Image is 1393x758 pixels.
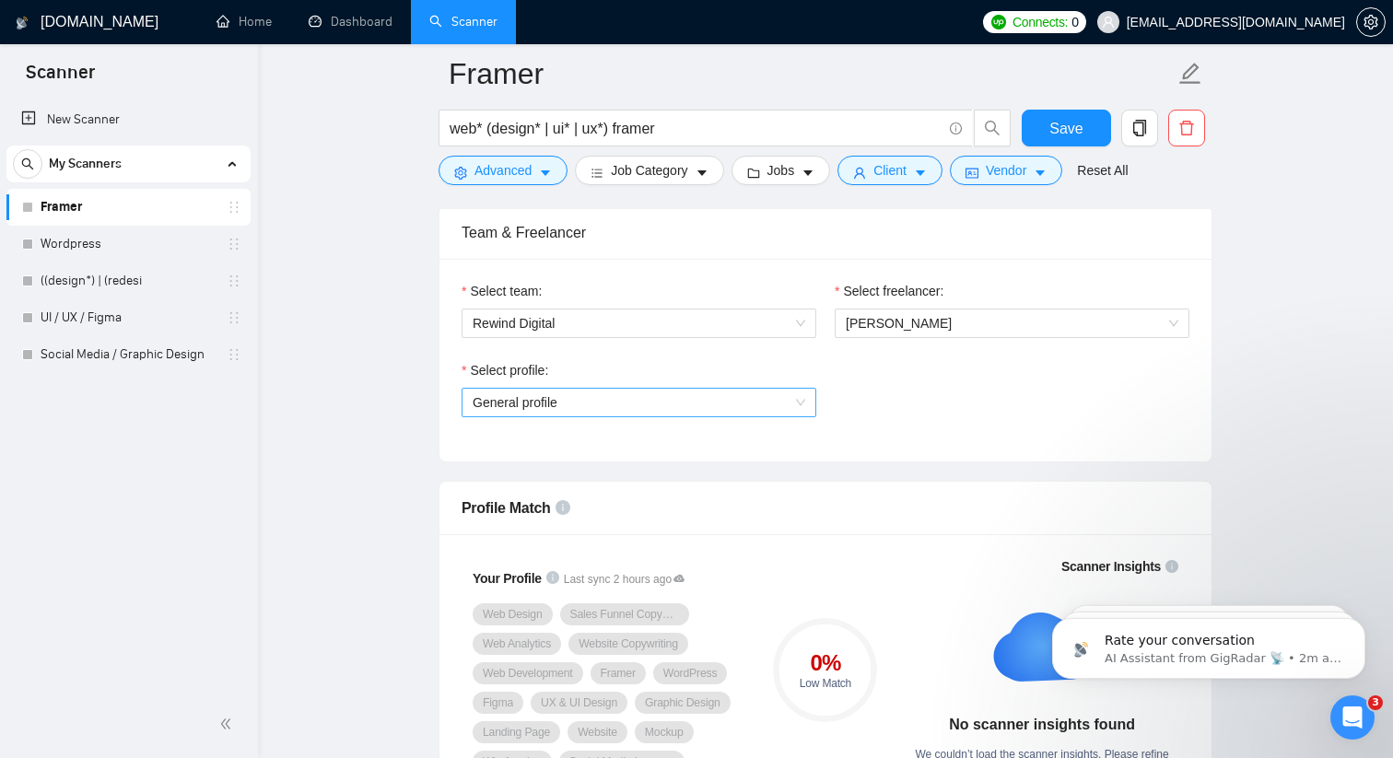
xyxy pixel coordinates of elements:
button: settingAdvancedcaret-down [439,156,568,185]
li: My Scanners [6,146,251,373]
img: logo [16,8,29,38]
span: caret-down [914,166,927,180]
span: Scanner Insights [1061,560,1161,573]
span: caret-down [539,166,552,180]
div: 0 % [773,652,877,674]
span: Website [578,725,617,740]
span: UX & UI Design [541,695,617,710]
span: My Scanners [49,146,122,182]
span: Mockup [645,725,684,740]
span: setting [454,166,467,180]
span: Website Copywriting [579,636,678,651]
a: Framer [41,189,216,226]
a: setting [1356,15,1386,29]
span: Save [1049,117,1083,140]
span: Vendor [986,160,1026,181]
span: bars [591,166,603,180]
span: folder [747,166,760,180]
span: Scanner [11,59,110,98]
span: holder [227,200,241,215]
div: Team & Freelancer [462,206,1189,259]
button: folderJobscaret-down [732,156,831,185]
button: setting [1356,7,1386,37]
button: delete [1168,110,1205,146]
a: Social Media / Graphic Design [41,336,216,373]
span: 0 [1071,12,1079,32]
span: Landing Page [483,725,550,740]
span: caret-down [1034,166,1047,180]
span: Rewind Digital [473,309,805,337]
button: idcardVendorcaret-down [950,156,1062,185]
div: Low Match [773,678,877,689]
iframe: Intercom notifications message [1024,579,1393,708]
a: UI / UX / Figma [41,299,216,336]
a: ((design*) | (redesi [41,262,216,299]
span: Advanced [474,160,532,181]
button: userClientcaret-down [837,156,942,185]
a: dashboardDashboard [309,14,392,29]
label: Select team: [462,281,542,301]
span: holder [227,310,241,325]
span: delete [1169,120,1204,136]
input: Search Freelance Jobs... [450,117,942,140]
span: info-circle [546,571,559,584]
span: Last sync 2 hours ago [564,571,685,589]
span: copy [1122,120,1157,136]
span: search [975,120,1010,136]
button: search [13,149,42,179]
span: Sales Funnel Copywriting [570,607,679,622]
span: search [14,157,41,170]
img: upwork-logo.png [991,15,1006,29]
li: New Scanner [6,101,251,138]
a: homeHome [217,14,272,29]
span: caret-down [696,166,708,180]
a: Wordpress [41,226,216,262]
a: Reset All [1077,160,1128,181]
span: info-circle [556,500,570,515]
span: Web Development [483,666,573,681]
label: Select freelancer: [835,281,943,301]
span: Your Profile [473,571,542,586]
span: info-circle [1165,560,1178,573]
span: holder [227,347,241,362]
input: Scanner name... [449,51,1175,97]
a: New Scanner [21,101,236,138]
span: Job Category [611,160,687,181]
span: caret-down [802,166,814,180]
span: Figma [483,695,513,710]
span: General profile [473,389,805,416]
span: Web Design [483,607,543,622]
span: Framer [601,666,636,681]
span: Graphic Design [645,695,720,710]
button: search [974,110,1011,146]
span: 3 [1368,695,1383,710]
strong: No scanner insights found [949,717,1135,732]
span: Client [873,160,907,181]
span: WordPress [663,666,718,681]
span: Jobs [767,160,795,181]
span: setting [1357,15,1385,29]
span: edit [1178,62,1202,86]
span: info-circle [950,122,962,134]
span: Connects: [1013,12,1068,32]
span: idcard [966,166,978,180]
span: user [853,166,866,180]
span: Select profile: [470,360,548,380]
span: user [1102,16,1115,29]
a: searchScanner [429,14,497,29]
button: Save [1022,110,1111,146]
span: holder [227,237,241,251]
span: Web Analytics [483,636,551,651]
span: Profile Match [462,500,551,516]
iframe: Intercom live chat [1330,695,1375,740]
span: holder [227,274,241,288]
button: copy [1121,110,1158,146]
span: [PERSON_NAME] [846,316,952,331]
span: double-left [219,715,238,733]
button: barsJob Categorycaret-down [575,156,723,185]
